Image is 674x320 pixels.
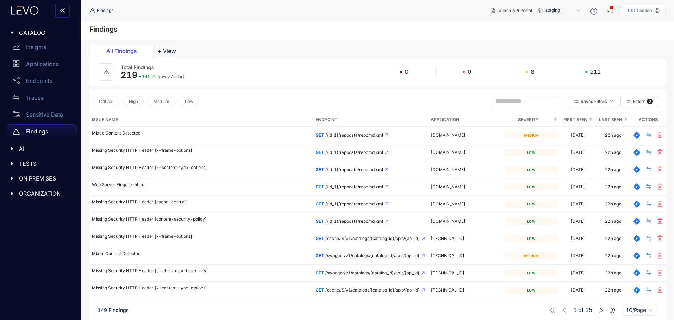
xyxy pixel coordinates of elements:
span: 0 [405,68,408,75]
span: Findings [97,8,113,13]
p: Mixed Content Detected [92,251,310,256]
div: CATALOG [4,25,77,40]
span: 2 [647,99,653,104]
span: caret-right [10,176,15,181]
span: 211 [590,68,601,75]
div: ON PREMISES [4,171,77,186]
div: [DATE] [571,288,585,293]
span: warning [89,7,97,14]
span: caret-right [10,161,15,166]
span: GET [316,270,324,275]
div: low [505,201,557,208]
span: [DOMAIN_NAME] [431,218,465,224]
p: Endpoints [26,78,52,84]
p: Mixed Content Detected [92,131,310,136]
span: /{id_1}/repodata/repomd.xml [325,167,383,172]
span: swap [646,287,652,293]
span: swap [646,184,652,190]
span: [DOMAIN_NAME] [431,184,465,189]
span: down [610,99,613,103]
button: swap [640,181,657,192]
a: Insights [7,40,77,57]
span: right [598,307,604,313]
span: caret-right [10,146,15,151]
span: Low [185,99,193,104]
button: Critical [93,96,119,107]
div: 22h ago [605,236,621,241]
span: 1 [573,307,577,313]
div: [DATE] [571,184,585,189]
span: ON PREMISES [19,175,71,182]
div: low [505,218,557,225]
span: 149 Findings [98,307,129,313]
p: Sensitive Data [26,111,63,118]
span: Severity [505,116,552,124]
div: 22h ago [605,150,621,155]
p: Traces [26,94,44,101]
h4: Findings [89,25,118,33]
th: Severity [502,113,560,127]
p: Missing Security HTTP Header [x-frame-options] [92,148,310,153]
span: caret-right [10,30,15,35]
span: Launch API Portal [496,8,532,13]
span: GET [316,218,324,224]
p: Insights [26,44,46,50]
span: warning [104,69,109,75]
span: /{id_1}/repodata/repomd.xml [325,150,383,155]
button: Saved Filtersdown [568,96,619,107]
div: All Findings [95,48,148,54]
button: swap [640,233,657,244]
div: ORGANIZATION [4,186,77,201]
span: TESTS [19,161,71,167]
div: low [505,287,557,294]
button: swap [640,267,657,279]
span: First Seen [563,116,587,124]
span: [DOMAIN_NAME] [431,167,465,172]
div: [DATE] [571,236,585,241]
div: [DATE] [571,167,585,172]
span: Critical [99,99,113,104]
span: swap [646,235,652,242]
th: Actions [630,113,666,127]
div: low [505,235,557,242]
div: 22h ago [605,219,621,224]
th: Endpoint [313,113,428,127]
span: GET [316,132,324,138]
button: swap [640,198,657,210]
span: staging [546,5,582,16]
span: /{id_1}/repodata/repomd.xml [325,219,383,224]
span: double-right [610,307,616,313]
span: Total Findings [121,64,154,70]
span: Last Seen [598,116,622,124]
span: /{id_1}/repodata/repomd.xml [325,133,383,138]
span: swap [13,94,20,101]
span: /{id_1}/repodata/repomd.xml [325,202,383,207]
div: AI [4,141,77,156]
span: GET [316,287,324,293]
span: /swagger/v1/catalogs/{catalog_id}/apis/{api_id} [325,270,419,275]
p: Missing Security HTTP Header [x-content-type-options] [92,165,310,170]
span: /cacheJS/v1/catalogs/{catalog_id}/apis/{api_id} [325,288,420,293]
span: Filters [633,99,646,104]
button: swap [640,130,657,141]
span: GET [316,236,324,241]
span: swap [646,149,652,156]
span: swap [646,166,652,173]
span: + 141 [139,74,150,79]
div: [DATE] [571,150,585,155]
div: 22h ago [605,253,621,258]
span: 219 [121,70,138,80]
p: Missing Security HTTP Header [x-frame-options] [92,234,310,239]
span: double-left [60,8,65,14]
span: [TECHNICAL_ID] [431,253,464,258]
span: Saved Filters [581,99,607,104]
p: L&T finance [628,8,652,13]
span: 8 [531,68,534,75]
span: CATALOG [19,30,71,36]
th: Application [428,113,502,127]
span: /{id_1}/repodata/repomd.xml [325,184,383,189]
span: GET [316,167,324,172]
button: swap [640,164,657,175]
span: swap [646,132,652,138]
th: Issue Name [89,113,313,127]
